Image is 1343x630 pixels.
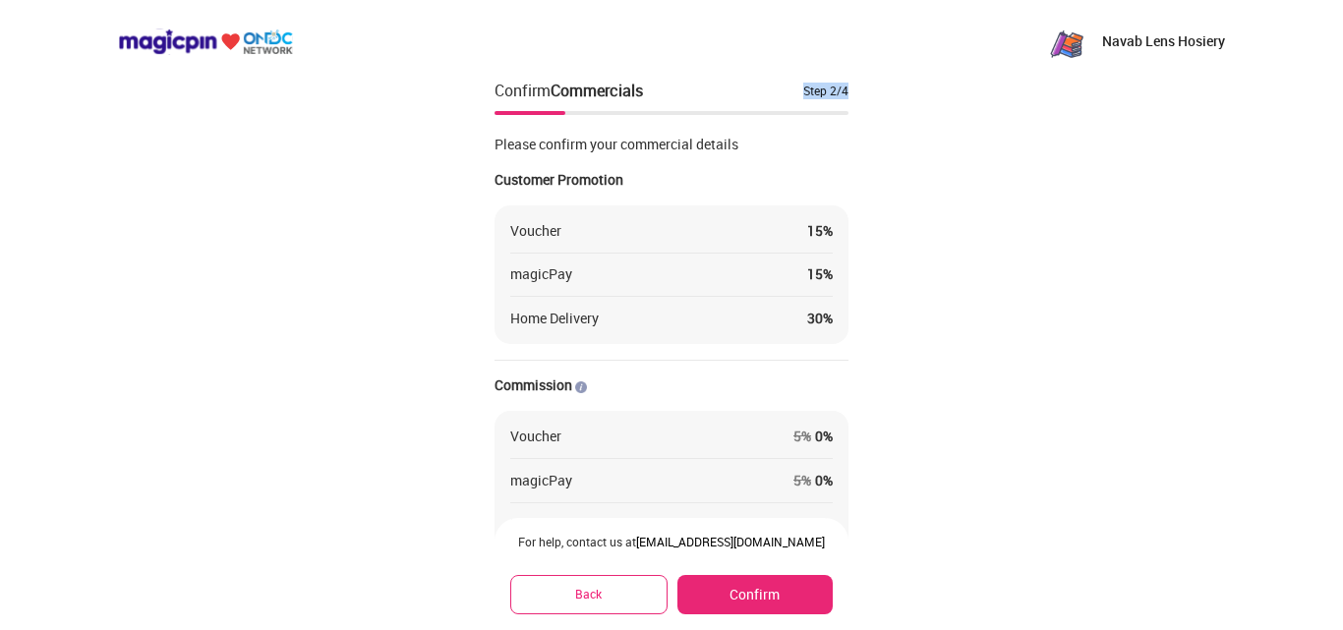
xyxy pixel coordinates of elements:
[677,575,833,614] button: Confirm
[793,427,811,445] span: 5 %
[793,427,833,445] span: 0 %
[807,264,833,284] div: 15 %
[510,427,561,446] div: Voucher
[510,534,833,549] div: For help, contact us at
[793,471,811,489] span: 5 %
[793,471,833,489] span: 0 %
[495,135,848,154] div: Please confirm your commercial details
[510,264,572,284] div: magicPay
[495,79,643,102] div: Confirm
[1047,22,1086,61] img: zN8eeJ7_1yFC7u6ROh_yaNnuSMByXp4ytvKet0ObAKR-3G77a2RQhNqTzPi8_o_OMQ7Yu_PgX43RpeKyGayj_rdr-Pw
[807,221,833,241] div: 15 %
[495,170,848,190] div: Customer Promotion
[786,514,833,533] span: 0 %
[510,575,668,613] button: Back
[495,375,848,395] div: Commission
[510,471,572,490] div: magicPay
[575,381,587,393] img: AuROenoBPPGMAAAAAElFTkSuQmCC
[636,534,825,549] a: [EMAIL_ADDRESS][DOMAIN_NAME]
[510,221,561,241] div: Voucher
[510,514,599,534] div: Home Delivery
[551,80,643,101] div: Commercials
[118,29,293,55] img: ondc-logo-new-small.8a59708e.svg
[1102,31,1225,51] p: Navab Lens Hosiery
[803,82,848,99] div: Step 2/4
[786,514,811,533] span: 10 %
